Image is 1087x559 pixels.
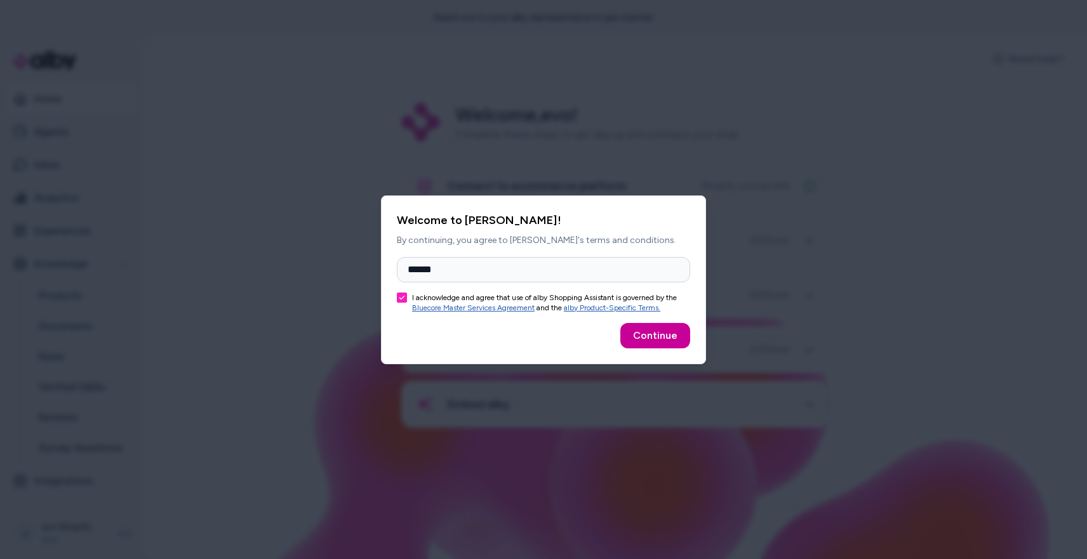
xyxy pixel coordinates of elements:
[397,234,690,247] p: By continuing, you agree to [PERSON_NAME]'s terms and conditions.
[412,293,690,313] label: I acknowledge and agree that use of alby Shopping Assistant is governed by the and the
[564,303,660,312] a: alby Product-Specific Terms.
[412,303,535,312] a: Bluecore Master Services Agreement
[397,211,690,229] h2: Welcome to [PERSON_NAME]!
[620,323,690,348] button: Continue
